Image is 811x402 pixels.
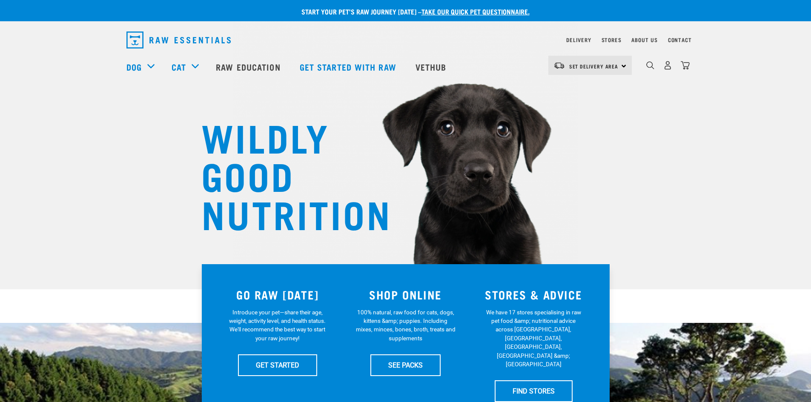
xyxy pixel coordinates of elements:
[421,9,530,13] a: take our quick pet questionnaire.
[238,354,317,376] a: GET STARTED
[219,288,337,301] h3: GO RAW [DATE]
[355,308,456,343] p: 100% natural, raw food for cats, dogs, kittens &amp; puppies. Including mixes, minces, bones, bro...
[126,60,142,73] a: Dog
[207,50,291,84] a: Raw Education
[631,38,657,41] a: About Us
[495,380,573,402] a: FIND STORES
[407,50,457,84] a: Vethub
[681,61,690,70] img: home-icon@2x.png
[370,354,441,376] a: SEE PACKS
[475,288,593,301] h3: STORES & ADVICE
[668,38,692,41] a: Contact
[602,38,622,41] a: Stores
[553,62,565,69] img: van-moving.png
[126,31,231,48] img: Raw Essentials Logo
[347,288,464,301] h3: SHOP ONLINE
[227,308,327,343] p: Introduce your pet—share their age, weight, activity level, and health status. We'll recommend th...
[120,28,692,52] nav: dropdown navigation
[566,38,591,41] a: Delivery
[569,65,619,68] span: Set Delivery Area
[201,117,372,232] h1: WILDLY GOOD NUTRITION
[484,308,584,369] p: We have 17 stores specialising in raw pet food &amp; nutritional advice across [GEOGRAPHIC_DATA],...
[646,61,654,69] img: home-icon-1@2x.png
[172,60,186,73] a: Cat
[291,50,407,84] a: Get started with Raw
[663,61,672,70] img: user.png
